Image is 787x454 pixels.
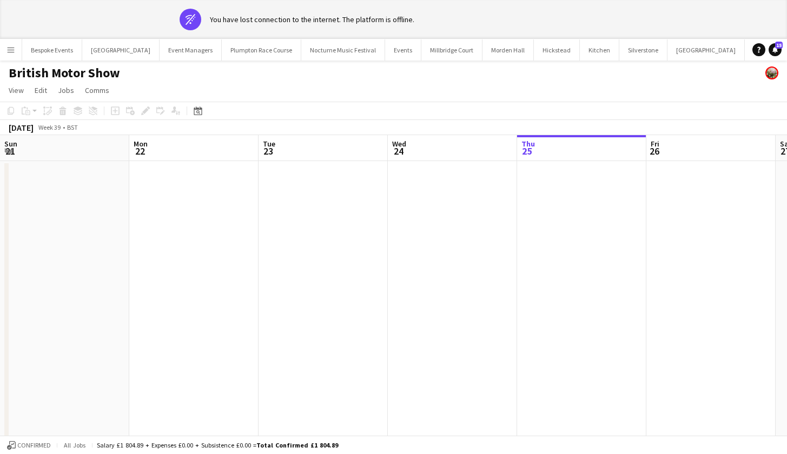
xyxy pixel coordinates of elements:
[391,145,406,157] span: 24
[651,139,659,149] span: Fri
[521,139,535,149] span: Thu
[765,66,778,79] app-user-avatar: Staffing Manager
[36,123,63,131] span: Week 39
[667,39,745,61] button: [GEOGRAPHIC_DATA]
[769,43,782,56] a: 15
[9,85,24,95] span: View
[421,39,482,61] button: Millbridge Court
[385,39,421,61] button: Events
[85,85,109,95] span: Comms
[775,42,783,49] span: 15
[35,85,47,95] span: Edit
[520,145,535,157] span: 25
[263,139,275,149] span: Tue
[22,39,82,61] button: Bespoke Events
[54,83,78,97] a: Jobs
[222,39,301,61] button: Plumpton Race Course
[134,139,148,149] span: Mon
[3,145,17,157] span: 21
[132,145,148,157] span: 22
[301,39,385,61] button: Nocturne Music Festival
[97,441,338,449] div: Salary £1 804.89 + Expenses £0.00 + Subsistence £0.00 =
[58,85,74,95] span: Jobs
[9,65,120,81] h1: British Motor Show
[210,15,414,24] div: You have lost connection to the internet. The platform is offline.
[256,441,338,449] span: Total Confirmed £1 804.89
[392,139,406,149] span: Wed
[649,145,659,157] span: 26
[82,39,160,61] button: [GEOGRAPHIC_DATA]
[482,39,534,61] button: Morden Hall
[619,39,667,61] button: Silverstone
[30,83,51,97] a: Edit
[9,122,34,133] div: [DATE]
[81,83,114,97] a: Comms
[5,439,52,451] button: Confirmed
[580,39,619,61] button: Kitchen
[160,39,222,61] button: Event Managers
[62,441,88,449] span: All jobs
[534,39,580,61] button: Hickstead
[67,123,78,131] div: BST
[17,442,51,449] span: Confirmed
[4,83,28,97] a: View
[261,145,275,157] span: 23
[4,139,17,149] span: Sun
